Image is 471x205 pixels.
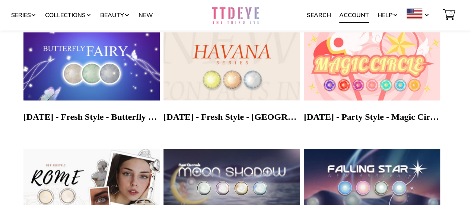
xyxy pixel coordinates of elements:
[23,109,160,132] p: [DATE] - Fresh Style - Butterfly Fairy
[100,8,130,22] a: Beauty
[139,8,153,22] a: New
[163,32,300,132] a: [DATE] - Fresh Style - [GEOGRAPHIC_DATA]
[306,8,331,22] a: Search
[11,8,37,22] a: Series
[438,8,460,22] a: 0
[23,32,160,132] a: [DATE] - Fresh Style - Butterfly Fairy
[339,8,369,22] a: Account
[304,32,440,132] a: [DATE] - Party Style - Magic Circle
[304,109,440,132] p: [DATE] - Party Style - Magic Circle
[447,7,454,21] span: 0
[377,8,398,22] a: Help
[407,9,422,19] img: USD.png
[163,109,300,132] p: [DATE] - Fresh Style - [GEOGRAPHIC_DATA]
[45,8,92,22] a: Collections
